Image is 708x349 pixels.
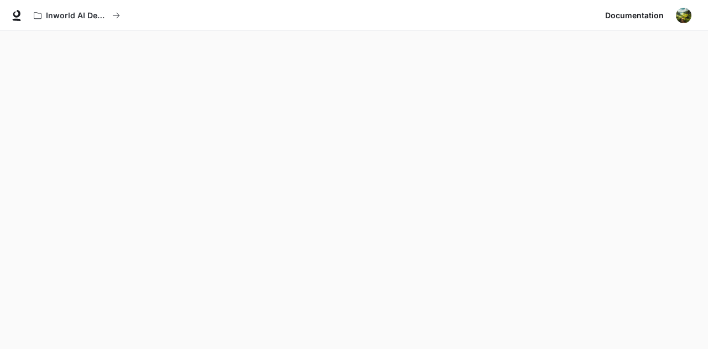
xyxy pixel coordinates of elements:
img: User avatar [676,8,691,23]
p: Inworld AI Demos [46,11,108,20]
button: User avatar [673,4,695,27]
button: All workspaces [29,4,125,27]
span: Documentation [605,9,664,23]
a: Documentation [601,4,668,27]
